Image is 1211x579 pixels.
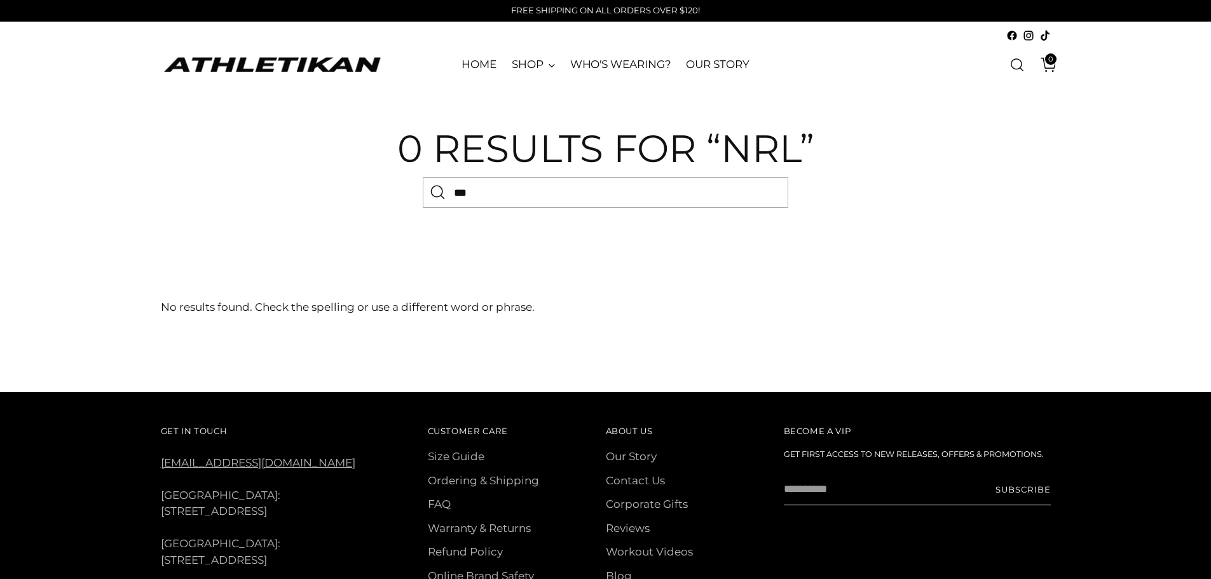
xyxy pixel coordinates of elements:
a: Refund Policy [428,545,503,558]
span: Become a VIP [784,426,851,436]
a: WHO'S WEARING? [570,51,671,79]
a: OUR STORY [686,51,749,79]
span: 0 [1045,53,1057,65]
span: Customer Care [428,426,509,436]
a: Corporate Gifts [606,498,688,510]
button: Subscribe [995,473,1051,505]
h1: 0 results for “NRL” [397,128,814,170]
a: Our Story [606,450,657,463]
a: [EMAIL_ADDRESS][DOMAIN_NAME] [161,456,355,469]
a: Open cart modal [1031,52,1057,78]
a: Ordering & Shipping [428,474,539,487]
h6: Get first access to new releases, offers & promotions. [784,449,1051,461]
div: No results found. Check the spelling or use a different word or phrase. [161,299,535,316]
a: Size Guide [428,450,484,463]
a: SHOP [512,51,555,79]
span: About Us [606,426,653,436]
a: Warranty & Returns [428,522,531,535]
a: Workout Videos [606,545,693,558]
p: FREE SHIPPING ON ALL ORDERS OVER $120! [511,4,700,17]
button: Search [423,177,453,208]
a: FAQ [428,498,451,510]
a: Reviews [606,522,650,535]
a: ATHLETIKAN [161,55,383,74]
a: HOME [462,51,496,79]
a: Contact Us [606,474,665,487]
span: Get In Touch [161,426,228,436]
a: Open search modal [1004,52,1030,78]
